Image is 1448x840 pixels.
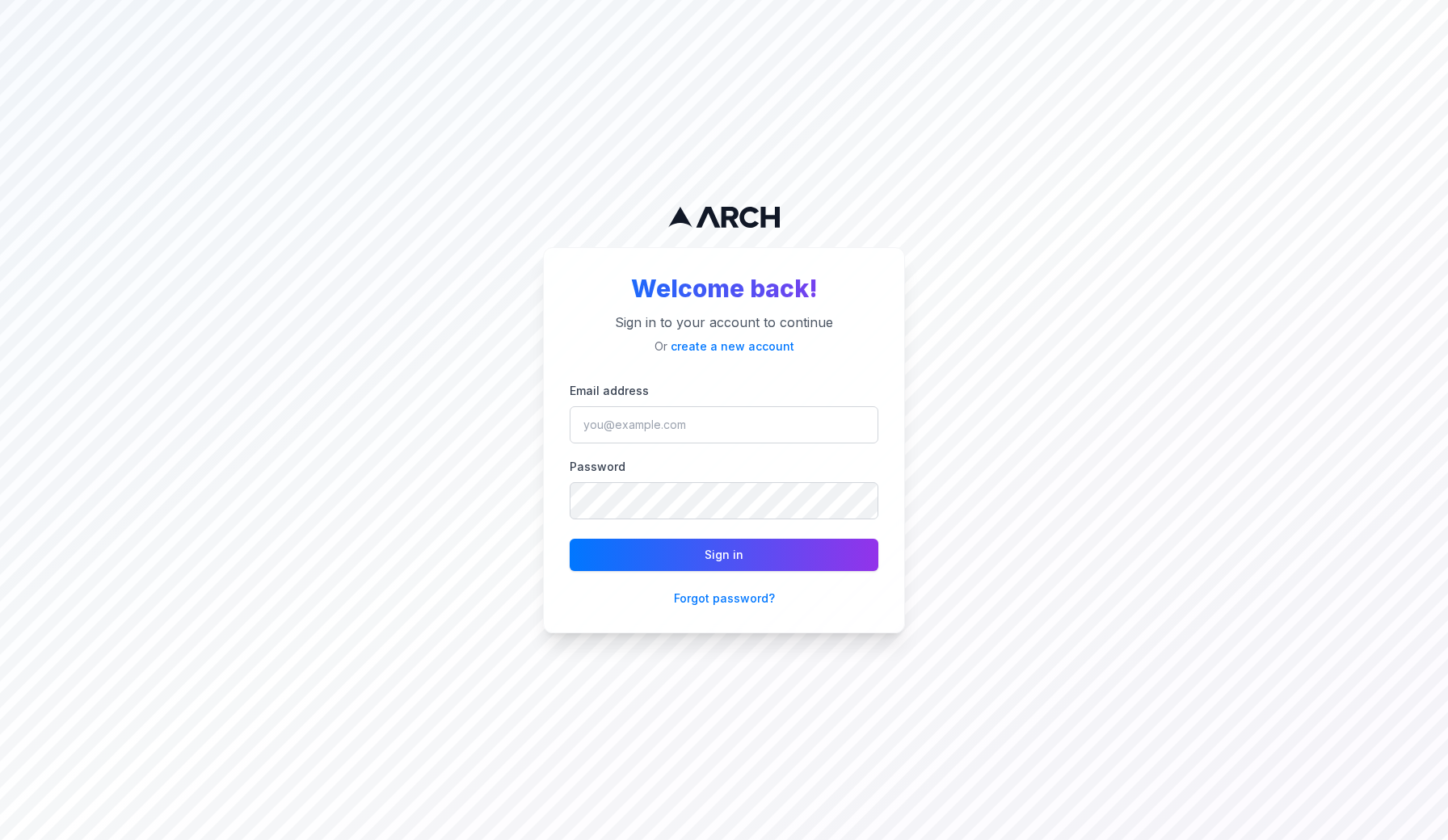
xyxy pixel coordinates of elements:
button: Forgot password? [674,590,775,607]
a: create a new account [671,339,794,353]
label: Email address [570,384,649,397]
label: Password [570,460,625,473]
h2: Welcome back! [570,274,878,303]
input: you@example.com [570,406,878,443]
button: Sign in [570,539,878,571]
p: Or [570,338,878,355]
p: Sign in to your account to continue [570,313,878,332]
